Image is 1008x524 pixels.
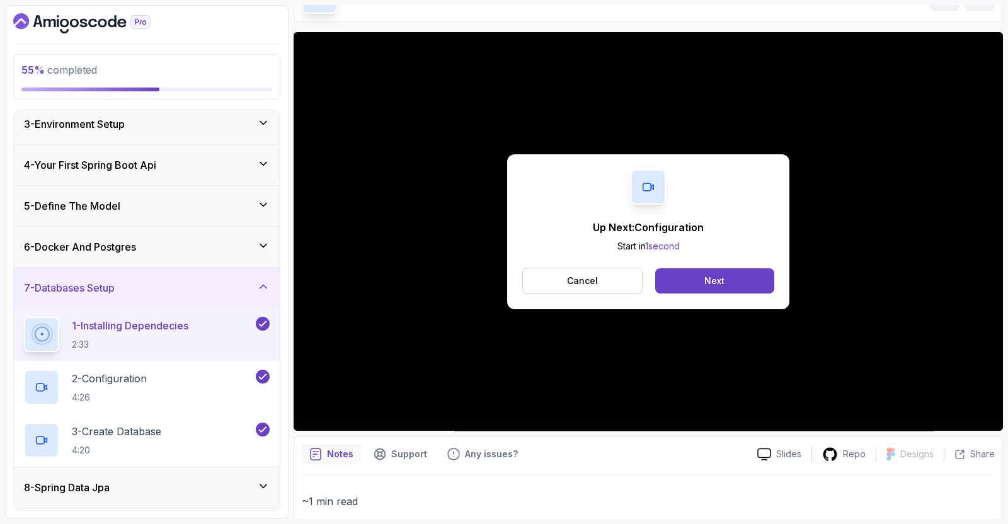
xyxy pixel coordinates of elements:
[366,444,435,464] button: Support button
[24,117,125,132] h3: 3 - Environment Setup
[21,64,45,76] span: 55 %
[704,275,724,287] div: Next
[14,145,280,185] button: 4-Your First Spring Boot Api
[465,448,518,460] p: Any issues?
[24,157,156,173] h3: 4 - Your First Spring Boot Api
[72,444,161,457] p: 4:20
[776,448,801,460] p: Slides
[302,444,361,464] button: notes button
[14,104,280,144] button: 3-Environment Setup
[970,448,995,460] p: Share
[72,318,188,333] p: 1 - Installing Dependecies
[13,13,180,33] a: Dashboard
[593,240,704,253] p: Start in
[24,239,136,254] h3: 6 - Docker And Postgres
[655,268,774,293] button: Next
[14,186,280,226] button: 5-Define The Model
[21,64,97,76] span: completed
[593,220,704,235] p: Up Next: Configuration
[24,198,120,214] h3: 5 - Define The Model
[24,370,270,405] button: 2-Configuration4:26
[812,447,876,462] a: Repo
[843,448,866,460] p: Repo
[72,371,147,386] p: 2 - Configuration
[14,227,280,267] button: 6-Docker And Postgres
[72,338,188,351] p: 2:33
[14,467,280,508] button: 8-Spring Data Jpa
[645,241,680,251] span: 1 second
[72,391,147,404] p: 4:26
[747,448,811,461] a: Slides
[24,317,270,352] button: 1-Installing Dependecies2:33
[440,444,525,464] button: Feedback button
[24,280,115,295] h3: 7 - Databases Setup
[327,448,353,460] p: Notes
[14,268,280,308] button: 7-Databases Setup
[567,275,598,287] p: Cancel
[24,480,110,495] h3: 8 - Spring Data Jpa
[24,423,270,458] button: 3-Create Database4:20
[294,32,1003,431] iframe: 1 - Installing Dependecies
[944,448,995,460] button: Share
[522,268,643,294] button: Cancel
[900,448,934,460] p: Designs
[391,448,427,460] p: Support
[302,493,995,510] p: ~1 min read
[72,424,161,439] p: 3 - Create Database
